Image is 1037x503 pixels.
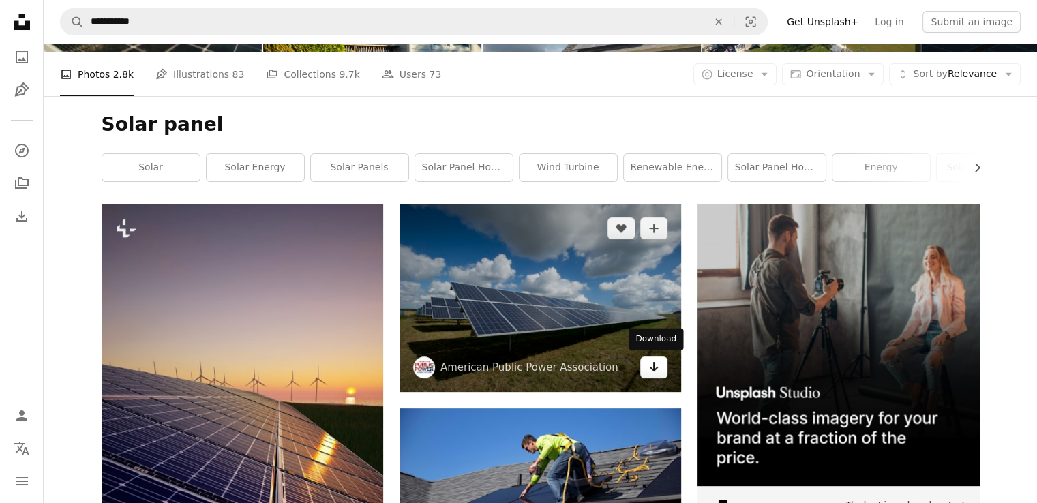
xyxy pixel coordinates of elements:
a: solar panel roof [937,154,1034,181]
span: Sort by [913,68,947,79]
a: a man on a roof [400,481,681,493]
button: License [693,63,777,85]
a: Home — Unsplash [8,8,35,38]
a: Download [640,356,667,378]
button: scroll list to the right [965,154,980,181]
a: Collections 9.7k [266,52,359,96]
a: Get Unsplash+ [779,11,867,33]
img: Go to American Public Power Association's profile [413,356,435,378]
a: Users 73 [382,52,442,96]
form: Find visuals sitewide [60,8,768,35]
button: Add to Collection [640,217,667,239]
a: solar panels on green field [400,291,681,303]
a: Illustrations [8,76,35,104]
a: energy [832,154,930,181]
button: Search Unsplash [61,9,84,35]
span: 9.7k [339,67,359,82]
button: Visual search [734,9,767,35]
a: Download History [8,202,35,230]
a: Photos [8,44,35,71]
a: wind turbine [520,154,617,181]
a: a solar panel with wind turbines in the background [102,448,383,460]
a: Illustrations 83 [155,52,244,96]
button: Like [607,217,635,239]
span: 73 [429,67,441,82]
h1: Solar panel [102,112,980,137]
a: renewable energy [624,154,721,181]
div: Download [629,329,683,350]
a: solar panels [311,154,408,181]
a: Collections [8,170,35,197]
a: solar energy [207,154,304,181]
button: Submit an image [922,11,1021,33]
img: solar panels on green field [400,204,681,391]
span: License [717,68,753,79]
button: Sort byRelevance [889,63,1021,85]
button: Orientation [782,63,884,85]
span: 83 [232,67,245,82]
a: Log in / Sign up [8,402,35,429]
button: Clear [704,9,734,35]
button: Language [8,435,35,462]
span: Orientation [806,68,860,79]
a: Explore [8,137,35,164]
a: solar panel home [728,154,826,181]
button: Menu [8,468,35,495]
a: solar [102,154,200,181]
img: file-1715651741414-859baba4300dimage [697,204,979,485]
a: Log in [867,11,912,33]
a: American Public Power Association [440,361,618,374]
a: solar panel house [415,154,513,181]
span: Relevance [913,67,997,81]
